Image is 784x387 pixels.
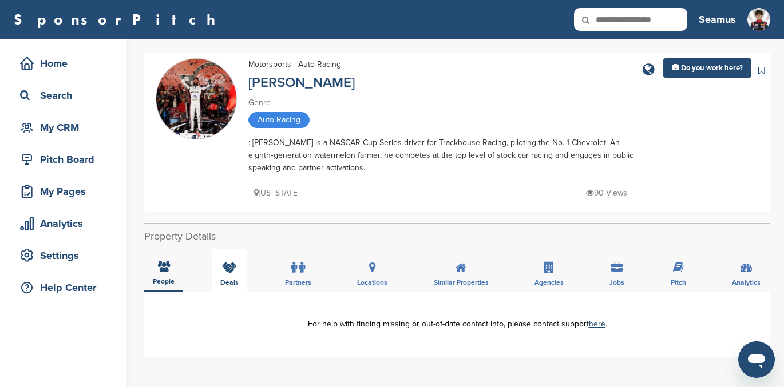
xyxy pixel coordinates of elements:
div: Home [17,53,114,74]
p: [US_STATE] [254,186,299,200]
h3: Seamus [699,11,736,27]
img: Seamus pic [747,8,770,31]
iframe: Button to launch messaging window [738,341,775,378]
div: Analytics [17,213,114,234]
div: My Pages [17,181,114,202]
div: For help with finding missing or out-of-date contact info, please contact support . [161,320,753,328]
div: Search [17,85,114,106]
a: Pitch Board [11,146,114,173]
a: Seamus [699,7,736,32]
div: : [PERSON_NAME] is a NASCAR Cup Series driver for Trackhouse Racing, piloting the No. 1 Chevrolet... [248,137,649,174]
a: Settings [11,242,114,269]
div: Help Center [17,277,114,298]
a: Help Center [11,274,114,301]
span: Do you work here? [681,63,743,73]
div: My CRM [17,117,114,138]
a: My CRM [11,114,114,141]
div: Settings [17,245,114,266]
span: Deals [220,279,239,286]
span: Jobs [609,279,624,286]
div: Motorsports - Auto Racing [248,58,341,71]
span: Pitch [671,279,686,286]
span: Similar Properties [434,279,489,286]
span: Analytics [732,279,761,286]
a: My Pages [11,178,114,205]
a: Home [11,50,114,77]
a: Analytics [11,210,114,237]
span: Auto Racing [248,112,310,128]
span: Agencies [534,279,564,286]
div: Pitch Board [17,149,114,170]
p: 90 Views [586,186,627,200]
div: Genre [248,97,649,109]
h2: Property Details [144,229,770,244]
a: SponsorPitch [14,12,223,27]
span: Partners [285,279,311,286]
span: People [153,278,175,285]
img: Sponsorpitch & Ross Chastain [156,59,236,139]
a: Do you work here? [663,58,751,78]
a: [PERSON_NAME] [248,74,355,91]
a: here [589,319,605,329]
span: Locations [357,279,387,286]
a: Search [11,82,114,109]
